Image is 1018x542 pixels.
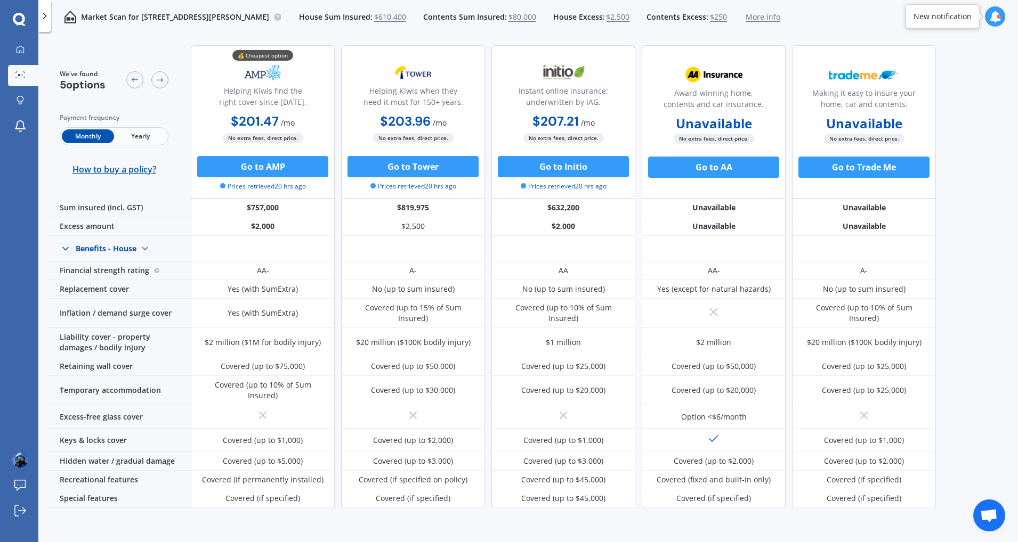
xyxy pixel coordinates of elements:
[60,69,106,79] span: We've found
[228,59,298,86] img: AMP.webp
[792,199,936,217] div: Unavailable
[299,12,373,22] span: House Sum Insured:
[657,474,771,485] div: Covered (fixed and built-in only)
[606,12,629,22] span: $2,500
[674,456,754,466] div: Covered (up to $2,000)
[696,337,731,348] div: $2 million
[521,493,605,504] div: Covered (up to $45,000)
[228,308,298,318] div: Yes (with SumExtra)
[205,337,321,348] div: $2 million ($1M for bodily injury)
[642,199,786,217] div: Unavailable
[136,240,153,257] img: Benefit content down
[199,380,327,401] div: Covered (up to 10% of Sum Insured)
[521,182,607,191] span: Prices retrieved 20 hrs ago
[674,134,754,144] span: No extra fees, direct price.
[378,59,448,86] img: Tower.webp
[373,435,453,446] div: Covered (up to $2,000)
[376,493,450,504] div: Covered (if specified)
[356,337,471,348] div: $20 million ($100K bodily injury)
[257,265,269,276] div: AA-
[523,133,604,143] span: No extra fees, direct price.
[829,61,899,88] img: Trademe.webp
[281,118,295,128] span: / mo
[746,12,780,22] span: More info
[914,11,972,22] div: New notification
[824,456,904,466] div: Covered (up to $2,000)
[521,361,605,372] div: Covered (up to $25,000)
[528,59,599,86] img: Initio.webp
[657,284,771,294] div: Yes (except for natural hazards)
[491,199,635,217] div: $632,200
[72,164,156,175] span: How to buy a policy?
[521,474,605,485] div: Covered (up to $45,000)
[521,385,605,396] div: Covered (up to $20,000)
[651,87,777,114] div: Award-winning home, contents and car insurance.
[676,118,752,129] b: Unavailable
[423,12,507,22] span: Contents Sum Insured:
[191,217,335,236] div: $2,000
[225,493,300,504] div: Covered (if specified)
[202,474,324,485] div: Covered (if permanently installed)
[523,435,603,446] div: Covered (up to $1,000)
[824,134,904,144] span: No extra fees, direct price.
[12,451,28,467] img: ACg8ocJU35NIGgFqB7e3TuYyqGFg3ArQjfZvTAVHMPdVlntroOQKlT38=s96-c
[672,361,756,372] div: Covered (up to $50,000)
[499,302,627,324] div: Covered (up to 10% of Sum Insured)
[47,328,191,357] div: Liability cover - property damages / bodily injury
[47,452,191,471] div: Hidden water / gradual damage
[500,85,626,112] div: Instant online insurance; underwritten by IAG.
[62,129,114,143] span: Monthly
[47,280,191,299] div: Replacement cover
[522,284,605,294] div: No (up to sum insured)
[648,157,779,178] button: Go to AA
[800,302,928,324] div: Covered (up to 10% of Sum Insured)
[223,456,303,466] div: Covered (up to $5,000)
[807,337,922,348] div: $20 million ($100K bodily injury)
[498,156,629,177] button: Go to Initio
[47,489,191,508] div: Special features
[827,474,901,485] div: Covered (if specified)
[823,284,906,294] div: No (up to sum insured)
[47,261,191,280] div: Financial strength rating
[409,265,417,276] div: A-
[822,361,906,372] div: Covered (up to $25,000)
[708,265,720,276] div: AA-
[681,412,747,422] div: Option <$6/month
[523,456,603,466] div: Covered (up to $3,000)
[47,376,191,405] div: Temporary accommodation
[642,217,786,236] div: Unavailable
[359,474,467,485] div: Covered (if specified on policy)
[826,118,902,129] b: Unavailable
[64,11,77,23] img: home-and-contents.b802091223b8502ef2dd.svg
[47,405,191,429] div: Excess-free glass cover
[341,199,485,217] div: $819,975
[114,129,166,143] span: Yearly
[822,385,906,396] div: Covered (up to $25,000)
[47,299,191,328] div: Inflation / demand surge cover
[228,284,298,294] div: Yes (with SumExtra)
[372,284,455,294] div: No (up to sum insured)
[223,133,303,143] span: No extra fees, direct price.
[341,217,485,236] div: $2,500
[678,61,749,88] img: AA.webp
[860,265,868,276] div: A-
[81,12,269,22] p: Market Scan for [STREET_ADDRESS][PERSON_NAME]
[581,118,595,128] span: / mo
[47,357,191,376] div: Retaining wall cover
[47,199,191,217] div: Sum insured (incl. GST)
[60,112,168,123] div: Payment frequency
[232,50,293,61] div: 💰 Cheapest option
[532,113,579,129] b: $207.21
[350,85,476,112] div: Helping Kiwis when they need it most for 150+ years.
[348,156,479,177] button: Go to Tower
[380,113,431,129] b: $203.96
[221,361,305,372] div: Covered (up to $75,000)
[559,265,568,276] div: AA
[200,85,326,112] div: Helping Kiwis find the right cover since [DATE].
[47,217,191,236] div: Excess amount
[373,133,454,143] span: No extra fees, direct price.
[824,435,904,446] div: Covered (up to $1,000)
[508,12,536,22] span: $80,000
[76,244,136,253] div: Benefits - House
[373,456,453,466] div: Covered (up to $3,000)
